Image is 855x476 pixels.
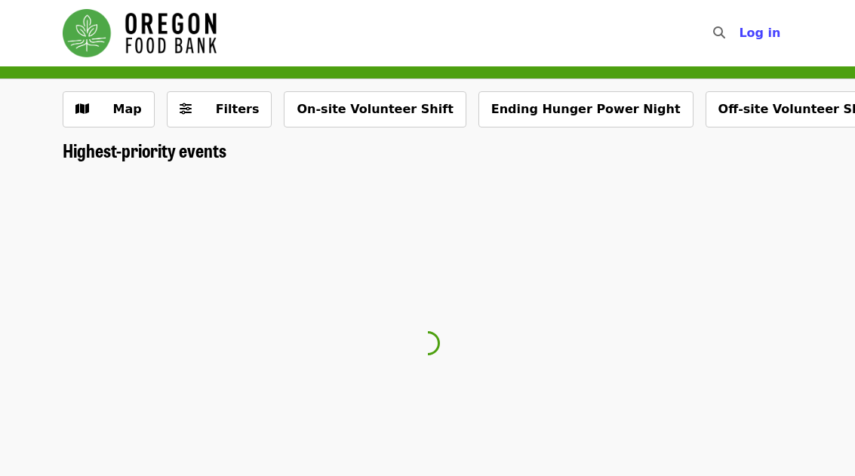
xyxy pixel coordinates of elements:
[284,91,466,127] button: On-site Volunteer Shift
[727,18,792,48] button: Log in
[63,91,155,127] button: Show map view
[51,140,805,161] div: Highest-priority events
[713,26,725,40] i: search icon
[63,140,226,161] a: Highest-priority events
[216,102,260,116] span: Filters
[113,102,142,116] span: Map
[63,9,217,57] img: Oregon Food Bank - Home
[478,91,694,127] button: Ending Hunger Power Night
[180,102,192,116] i: sliders-h icon
[734,15,746,51] input: Search
[63,137,226,163] span: Highest-priority events
[75,102,89,116] i: map icon
[739,26,780,40] span: Log in
[167,91,272,127] button: Filters (0 selected)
